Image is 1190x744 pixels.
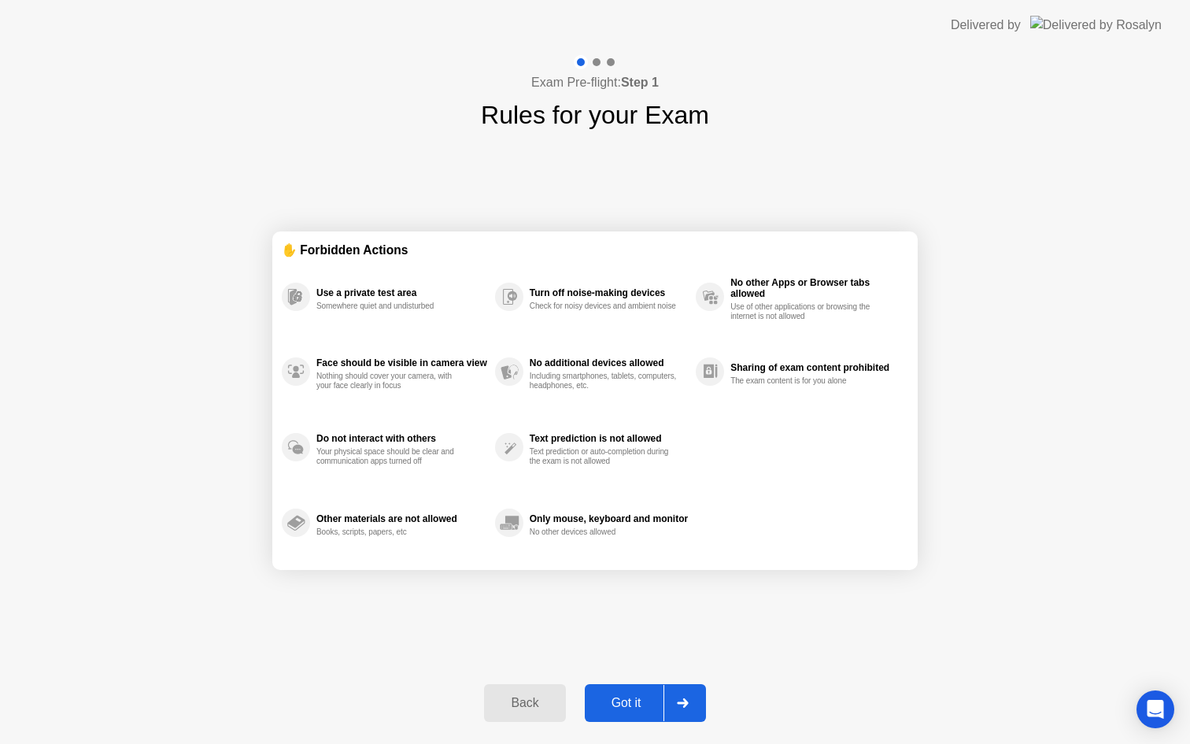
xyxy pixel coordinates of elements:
[585,684,706,722] button: Got it
[530,287,688,298] div: Turn off noise-making devices
[730,376,879,386] div: The exam content is for you alone
[730,362,900,373] div: Sharing of exam content prohibited
[530,513,688,524] div: Only mouse, keyboard and monitor
[730,277,900,299] div: No other Apps or Browser tabs allowed
[316,433,487,444] div: Do not interact with others
[530,527,678,537] div: No other devices allowed
[282,241,908,259] div: ✋ Forbidden Actions
[316,302,465,311] div: Somewhere quiet and undisturbed
[530,372,678,391] div: Including smartphones, tablets, computers, headphones, etc.
[1030,16,1162,34] img: Delivered by Rosalyn
[316,287,487,298] div: Use a private test area
[489,696,560,710] div: Back
[530,447,678,466] div: Text prediction or auto-completion during the exam is not allowed
[316,513,487,524] div: Other materials are not allowed
[316,447,465,466] div: Your physical space should be clear and communication apps turned off
[316,372,465,391] div: Nothing should cover your camera, with your face clearly in focus
[484,684,565,722] button: Back
[621,76,659,89] b: Step 1
[316,527,465,537] div: Books, scripts, papers, etc
[589,696,663,710] div: Got it
[481,96,709,134] h1: Rules for your Exam
[530,357,688,368] div: No additional devices allowed
[531,73,659,92] h4: Exam Pre-flight:
[530,302,678,311] div: Check for noisy devices and ambient noise
[530,433,688,444] div: Text prediction is not allowed
[951,16,1021,35] div: Delivered by
[730,302,879,321] div: Use of other applications or browsing the internet is not allowed
[316,357,487,368] div: Face should be visible in camera view
[1136,690,1174,728] div: Open Intercom Messenger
